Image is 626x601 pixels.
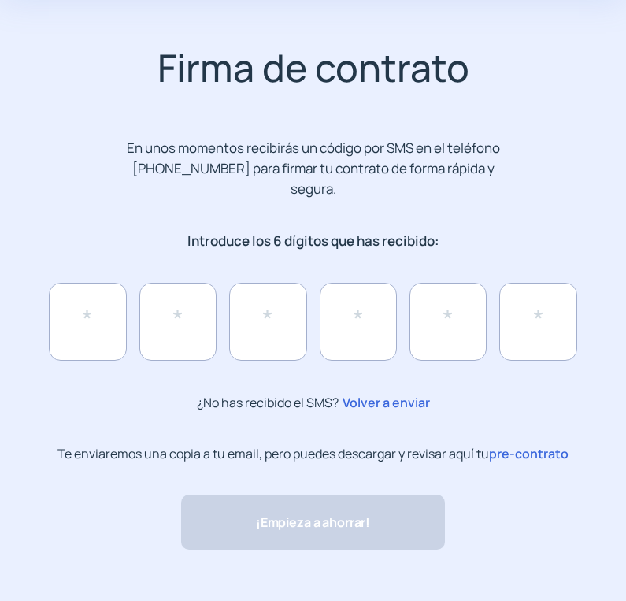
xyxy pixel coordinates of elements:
button: ¡Empieza a ahorrar! [181,495,445,550]
span: Volver a enviar [339,392,430,413]
p: Te enviaremos una copia a tu email, pero puedes descargar y revisar aquí tu [57,445,569,463]
span: ¡Empieza a ahorrar! [256,513,370,532]
p: Introduce los 6 dígitos que has recibido: [119,231,508,251]
p: En unos momentos recibirás un código por SMS en el teléfono [PHONE_NUMBER] para firmar tu contrat... [119,138,508,200]
span: pre-contrato [489,445,569,462]
h2: Firma de contrato [35,45,591,91]
p: ¿No has recibido el SMS? [197,392,430,414]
